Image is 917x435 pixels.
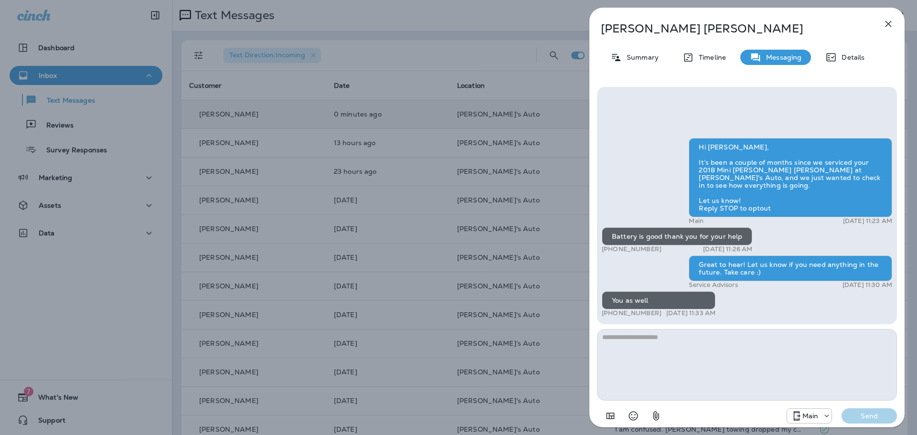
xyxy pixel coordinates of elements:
[689,138,892,217] div: Hi [PERSON_NAME], It’s been a couple of months since we serviced your 2018 Mini [PERSON_NAME] [PE...
[689,217,704,225] p: Main
[601,22,862,35] p: [PERSON_NAME] [PERSON_NAME]
[837,53,864,61] p: Details
[602,291,715,309] div: You as well
[843,217,892,225] p: [DATE] 11:23 AM
[761,53,801,61] p: Messaging
[842,281,892,289] p: [DATE] 11:30 AM
[602,309,661,317] p: [PHONE_NUMBER]
[602,245,661,253] p: [PHONE_NUMBER]
[689,255,892,281] div: Great to hear! Let us know if you need anything in the future. Take care :)
[802,412,819,420] p: Main
[703,245,752,253] p: [DATE] 11:26 AM
[622,53,659,61] p: Summary
[689,281,737,289] p: Service Advisors
[694,53,726,61] p: Timeline
[601,406,620,425] button: Add in a premade template
[624,406,643,425] button: Select an emoji
[666,309,715,317] p: [DATE] 11:33 AM
[787,410,832,422] div: +1 (941) 231-4423
[602,227,752,245] div: Battery is good thank you for your help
